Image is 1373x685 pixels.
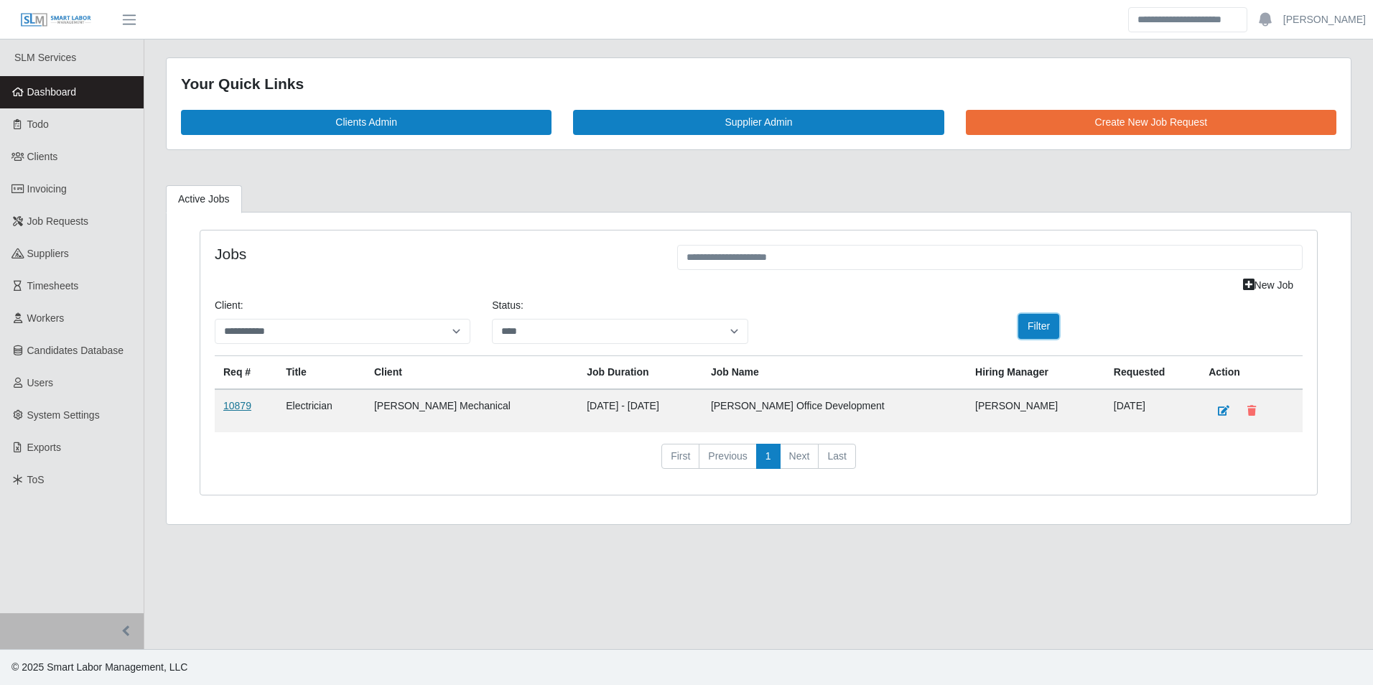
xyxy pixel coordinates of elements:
[1234,273,1303,298] a: New Job
[756,444,781,470] a: 1
[702,389,967,432] td: [PERSON_NAME] Office Development
[223,400,251,411] a: 10879
[27,215,89,227] span: Job Requests
[573,110,944,135] a: Supplier Admin
[215,444,1303,481] nav: pagination
[11,661,187,673] span: © 2025 Smart Labor Management, LLC
[27,409,100,421] span: System Settings
[1018,314,1059,339] button: Filter
[277,355,366,389] th: Title
[1128,7,1247,32] input: Search
[181,73,1336,95] div: Your Quick Links
[215,298,243,313] label: Client:
[1105,389,1200,432] td: [DATE]
[27,151,58,162] span: Clients
[277,389,366,432] td: Electrician
[966,110,1336,135] a: Create New Job Request
[1283,12,1366,27] a: [PERSON_NAME]
[1105,355,1200,389] th: Requested
[215,245,656,263] h4: Jobs
[366,389,578,432] td: [PERSON_NAME] Mechanical
[27,118,49,130] span: Todo
[27,345,124,356] span: Candidates Database
[702,355,967,389] th: Job Name
[578,389,702,432] td: [DATE] - [DATE]
[14,52,76,63] span: SLM Services
[27,86,77,98] span: Dashboard
[27,183,67,195] span: Invoicing
[967,389,1105,432] td: [PERSON_NAME]
[166,185,242,213] a: Active Jobs
[27,280,79,292] span: Timesheets
[492,298,523,313] label: Status:
[181,110,551,135] a: Clients Admin
[27,377,54,388] span: Users
[27,312,65,324] span: Workers
[27,474,45,485] span: ToS
[20,12,92,28] img: SLM Logo
[27,442,61,453] span: Exports
[27,248,69,259] span: Suppliers
[215,355,277,389] th: Req #
[1200,355,1303,389] th: Action
[366,355,578,389] th: Client
[578,355,702,389] th: Job Duration
[967,355,1105,389] th: Hiring Manager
